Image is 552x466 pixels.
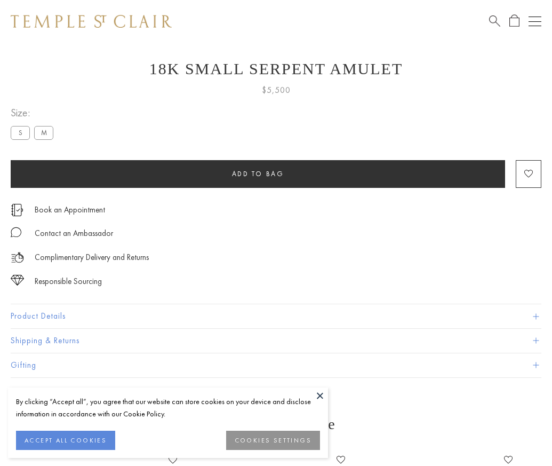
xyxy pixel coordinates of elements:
[11,304,541,328] button: Product Details
[11,104,58,122] span: Size:
[11,329,541,353] button: Shipping & Returns
[16,396,320,420] div: By clicking “Accept all”, you agree that our website can store cookies on your device and disclos...
[11,160,505,188] button: Add to bag
[11,251,24,264] img: icon_delivery.svg
[11,227,21,238] img: MessageIcon-01_2.svg
[11,60,541,78] h1: 18K Small Serpent Amulet
[35,204,105,216] a: Book an Appointment
[11,275,24,286] img: icon_sourcing.svg
[226,431,320,450] button: COOKIES SETTINGS
[16,431,115,450] button: ACCEPT ALL COOKIES
[11,15,172,28] img: Temple St. Clair
[35,251,149,264] p: Complimentary Delivery and Returns
[232,169,284,178] span: Add to bag
[529,15,541,28] button: Open navigation
[35,227,113,240] div: Contact an Ambassador
[11,126,30,139] label: S
[489,14,500,28] a: Search
[34,126,53,139] label: M
[509,14,519,28] a: Open Shopping Bag
[11,204,23,216] img: icon_appointment.svg
[11,353,541,377] button: Gifting
[35,275,102,288] div: Responsible Sourcing
[262,83,291,97] span: $5,500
